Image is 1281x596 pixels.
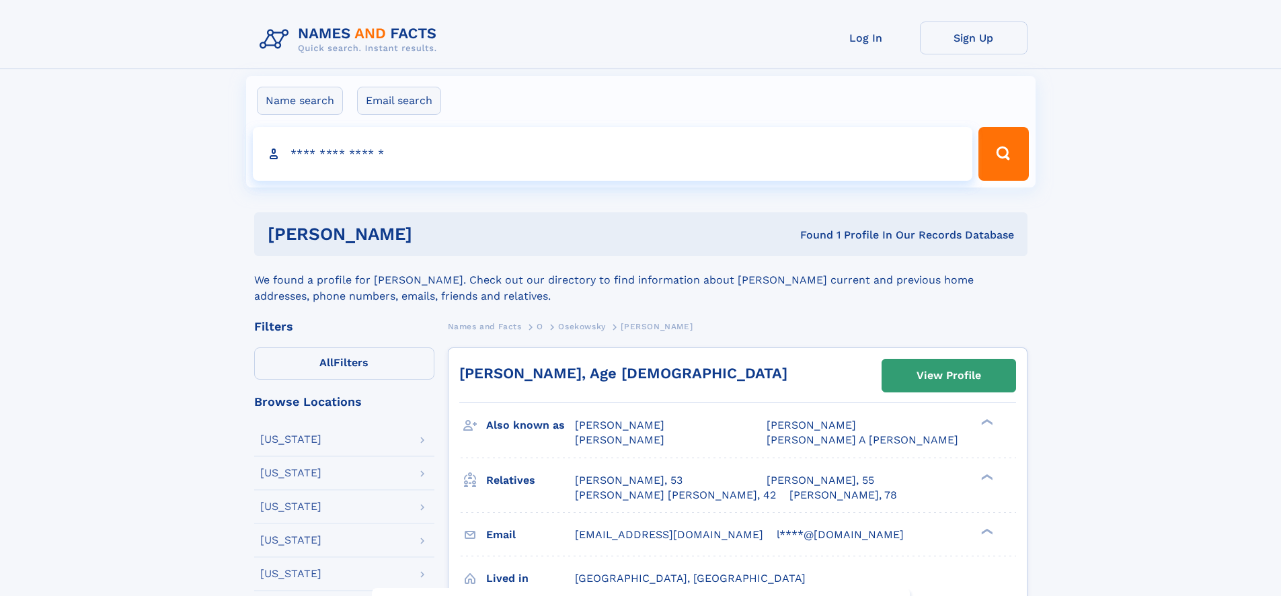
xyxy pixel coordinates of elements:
a: O [537,318,543,335]
h3: Relatives [486,469,575,492]
input: search input [253,127,973,181]
div: We found a profile for [PERSON_NAME]. Check out our directory to find information about [PERSON_N... [254,256,1027,304]
span: [GEOGRAPHIC_DATA], [GEOGRAPHIC_DATA] [575,572,806,585]
a: Sign Up [920,22,1027,54]
button: Search Button [978,127,1028,181]
a: Osekowsky [558,318,605,335]
span: All [319,356,334,369]
div: Browse Locations [254,396,434,408]
span: [PERSON_NAME] [767,419,856,431]
div: Found 1 Profile In Our Records Database [606,228,1014,243]
a: Names and Facts [448,318,522,335]
a: Log In [812,22,920,54]
div: [US_STATE] [260,468,321,478]
div: ❯ [978,472,994,481]
div: [US_STATE] [260,535,321,546]
label: Name search [257,87,343,115]
div: Filters [254,321,434,333]
h3: Lived in [486,567,575,590]
h3: Email [486,523,575,546]
span: O [537,322,543,331]
label: Filters [254,347,434,380]
a: View Profile [882,359,1015,392]
label: Email search [357,87,441,115]
a: [PERSON_NAME], Age [DEMOGRAPHIC_DATA] [459,365,787,382]
span: [PERSON_NAME] [575,433,664,446]
div: [US_STATE] [260,568,321,579]
div: ❯ [978,527,994,536]
span: [PERSON_NAME] [575,419,664,431]
span: [PERSON_NAME] [621,322,693,331]
a: [PERSON_NAME] [PERSON_NAME], 42 [575,488,776,503]
span: [PERSON_NAME] A [PERSON_NAME] [767,433,958,446]
span: [EMAIL_ADDRESS][DOMAIN_NAME] [575,528,763,541]
div: [US_STATE] [260,501,321,512]
a: [PERSON_NAME], 53 [575,473,683,488]
a: [PERSON_NAME], 78 [789,488,897,503]
h3: Also known as [486,414,575,437]
img: Logo Names and Facts [254,22,448,58]
div: View Profile [917,360,981,391]
span: Osekowsky [558,322,605,331]
div: [US_STATE] [260,434,321,445]
div: ❯ [978,418,994,427]
h1: [PERSON_NAME] [268,226,607,243]
a: [PERSON_NAME], 55 [767,473,874,488]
